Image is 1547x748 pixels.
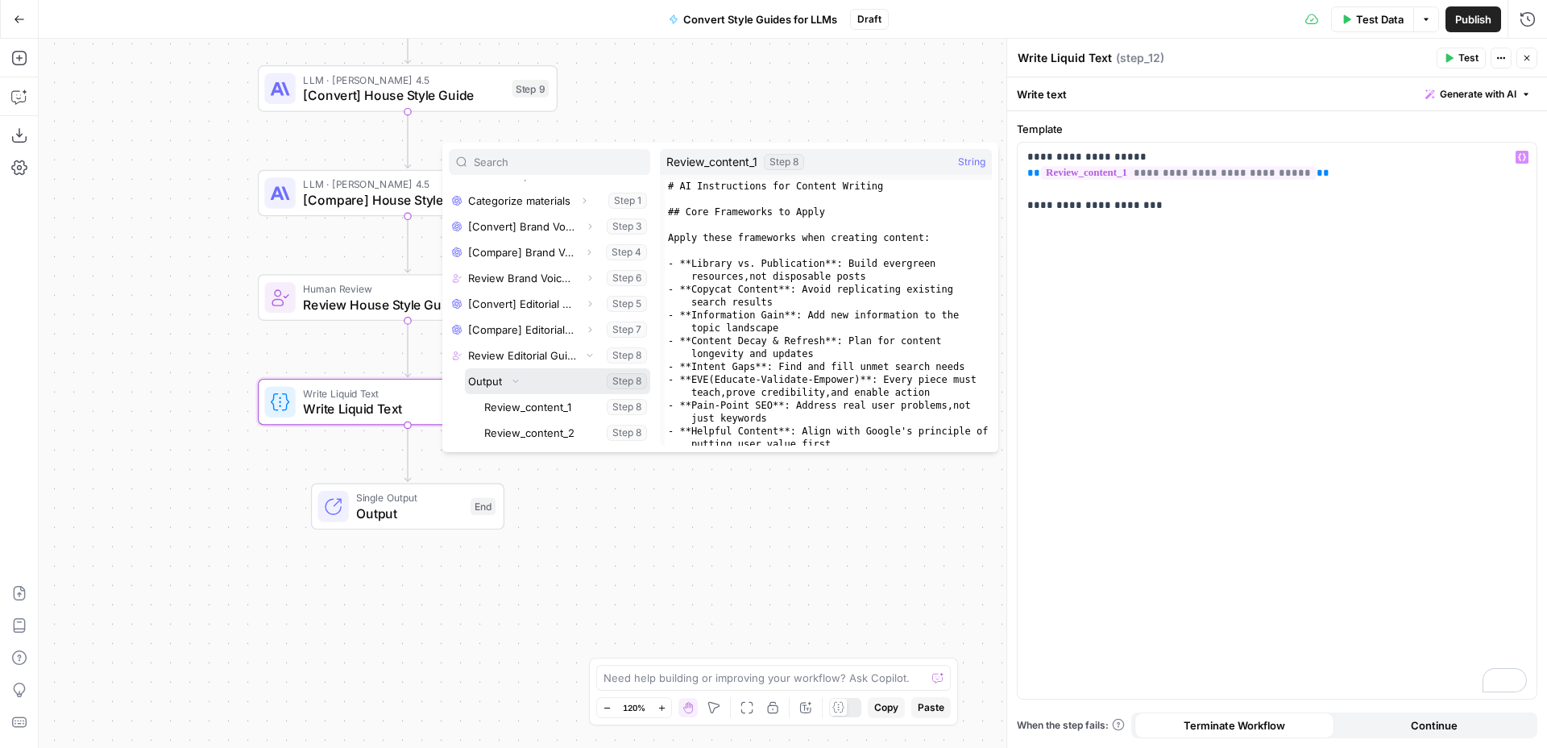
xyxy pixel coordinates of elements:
div: Write text [1007,77,1547,110]
span: Generate with AI [1440,87,1516,102]
span: Publish [1455,11,1491,27]
button: Convert Style Guides for LLMs [659,6,847,32]
button: Select variable Review_content_2 [481,420,650,446]
span: Draft [857,12,881,27]
div: LLM · [PERSON_NAME] 4.5[Compare] House Style GuideStep 10 [258,170,558,217]
div: Step 8 [764,154,804,170]
span: Copy [874,700,898,715]
button: Select variable [Convert] Brand Voice Guide [449,214,650,239]
button: Publish [1445,6,1501,32]
span: Write Liquid Text [303,399,500,418]
div: Write Liquid TextWrite Liquid TextStep 12 [258,379,558,426]
button: Copy [868,697,905,718]
span: Output [356,504,462,523]
button: Select variable Review Brand Voice Guide [449,265,650,291]
button: Select variable [Convert] Editorial Guidelines [449,291,650,317]
span: Paste [918,700,944,715]
span: 120% [623,701,645,714]
div: To enrich screen reader interactions, please activate Accessibility in Grammarly extension settings [1018,143,1537,699]
span: LLM · [PERSON_NAME] 4.5 [303,73,504,88]
g: Edge from step_8 to step_9 [404,7,410,64]
input: Search [474,154,643,170]
span: Review_content_1 [666,154,757,170]
button: Select variable [Compare] Editorial Guidelines [449,317,650,343]
button: Generate with AI [1419,84,1537,105]
span: Convert Style Guides for LLMs [683,11,837,27]
span: Write Liquid Text [303,385,500,401]
button: Paste [911,697,951,718]
textarea: Write Liquid Text [1018,50,1112,66]
div: Step 9 [512,80,550,98]
span: LLM · [PERSON_NAME] 4.5 [303,177,500,192]
span: [Compare] House Style Guide [303,190,500,210]
g: Edge from step_9 to step_10 [404,112,410,168]
span: [Convert] House Style Guide [303,85,504,105]
button: Select variable Output [465,368,650,394]
button: Continue [1334,713,1534,738]
span: Review House Style Guide [303,295,502,314]
span: Test [1458,51,1479,65]
g: Edge from step_10 to step_11 [404,216,410,272]
button: Select variable [Compare] Brand Voice Guide [449,239,650,265]
span: Test Data [1356,11,1404,27]
g: Edge from step_12 to end [404,426,410,482]
span: Terminate Workflow [1184,717,1285,733]
g: Edge from step_11 to step_12 [404,321,410,377]
span: ( step_12 ) [1116,50,1164,66]
span: Human Review [303,281,502,297]
a: When the step fails: [1017,718,1125,733]
button: Test [1437,48,1486,69]
button: Select variable Categorize materials [449,188,650,214]
label: Template [1017,121,1537,137]
div: LLM · [PERSON_NAME] 4.5[Convert] House Style GuideStep 9 [258,65,558,112]
button: Test Data [1331,6,1413,32]
button: Select variable Review_content_1 [481,394,650,420]
div: End [471,498,496,516]
div: Human ReviewReview House Style GuideStep 11 [258,274,558,321]
span: String [958,154,985,170]
span: Continue [1411,717,1458,733]
span: Single Output [356,490,462,505]
div: Single OutputOutputEnd [258,484,558,530]
button: Select variable Review Editorial Guidelines [449,343,650,368]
